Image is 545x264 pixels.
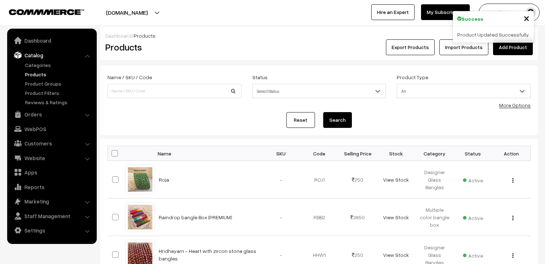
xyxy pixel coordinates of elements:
a: Dashboard [9,34,94,47]
a: Settings [9,224,94,237]
span: All [397,85,530,97]
a: Reset [286,112,315,128]
a: Hire an Expert [371,4,415,20]
a: Product Groups [23,80,94,87]
span: Select Status [253,85,386,97]
img: Menu [512,178,513,183]
a: Hridhayam - Heart with zircon stone glass bangles [159,248,256,261]
span: Active [463,175,483,184]
a: Staff Management [9,210,94,222]
td: - [262,161,300,198]
a: COMMMERCE [9,7,72,16]
a: Raindrop bangle Box (PREMIUM) [159,214,232,220]
span: Active [463,212,483,222]
th: Name [154,146,262,161]
td: 3650 [339,198,377,236]
a: Customers [9,137,94,150]
a: WebPOS [9,123,94,135]
span: All [397,84,531,98]
a: Reviews & Ratings [23,99,94,106]
a: Add Product [493,39,533,55]
td: - [262,198,300,236]
input: Name / SKU / Code [107,84,242,98]
a: Dashboard [105,33,132,39]
button: Preetha C [479,4,540,21]
a: Import Products [439,39,488,55]
span: Select Status [252,84,386,98]
th: Category [415,146,454,161]
a: My Subscription [421,4,470,20]
label: Status [252,73,268,81]
img: Menu [512,253,513,258]
div: Product Updated Successfully. [453,27,534,43]
a: View Stock [383,252,409,258]
a: Apps [9,166,94,179]
span: × [524,11,530,24]
a: Categories [23,61,94,69]
th: Action [492,146,530,161]
span: Active [463,250,483,259]
td: ROJ1 [300,161,339,198]
a: Orders [9,108,94,121]
button: Export Products [386,39,435,55]
a: Reports [9,181,94,193]
div: / [105,32,533,39]
th: Stock [377,146,415,161]
td: Multiple color bangle box [415,198,454,236]
a: Roja [159,177,169,183]
button: [DOMAIN_NAME] [81,4,173,21]
img: COMMMERCE [9,9,84,15]
th: SKU [262,146,300,161]
h2: Products [105,42,241,53]
th: Status [454,146,492,161]
button: Close [524,13,530,23]
th: Code [300,146,339,161]
td: RBB2 [300,198,339,236]
strong: Success [462,15,483,23]
a: Catalog [9,49,94,62]
a: Website [9,152,94,164]
a: More Options [499,102,531,108]
span: Products [134,33,156,39]
td: 250 [339,161,377,198]
label: Name / SKU / Code [107,73,152,81]
a: Products [23,71,94,78]
label: Product Type [397,73,428,81]
td: Designer Glass Bangles [415,161,454,198]
a: View Stock [383,177,409,183]
img: user [525,7,536,18]
button: Search [323,112,352,128]
a: Marketing [9,195,94,208]
a: View Stock [383,214,409,220]
th: Selling Price [339,146,377,161]
img: Menu [512,216,513,220]
a: Product Filters [23,89,94,97]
